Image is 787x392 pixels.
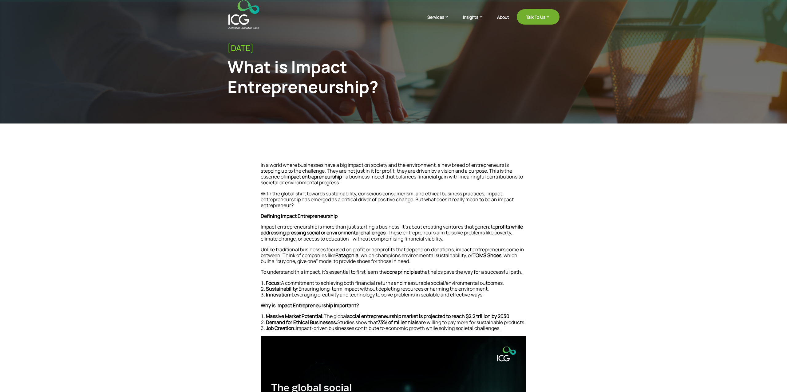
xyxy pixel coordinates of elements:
strong: social entrepreneurship market is projected to reach $2.2 trillion by 2030 [347,313,509,319]
a: Talk To Us [517,9,560,25]
strong: 73% of millennials [378,319,418,326]
div: [DATE] [227,43,560,53]
strong: core principles [387,269,420,275]
p: Impact entrepreneurship is more than just starting a business. It’s about creating ventures that ... [261,224,526,247]
strong: TOMS Shoes [473,252,501,259]
p: In a world where businesses have a big impact on society and the environment, a new breed of entr... [261,162,526,191]
strong: Focus: [266,280,281,286]
p: To understand this impact, it’s essential to first learn the that helps pave the way for a succes... [261,269,526,280]
a: About [497,15,509,29]
strong: profits while addressing pressing social or environmental challenges [261,223,523,236]
a: Insights [463,14,489,29]
a: Services [427,14,455,29]
strong: Defining Impact Entrepreneurship [261,213,338,219]
strong: Demand for Ethical Businesses: [266,319,337,326]
li: Studies show that are willing to pay more for sustainable products. [261,319,526,325]
strong: impact entrepreneurship [285,173,342,180]
strong: Patagonia [335,252,358,259]
p: With the global shift towards sustainability, conscious consumerism, and ethical business practic... [261,191,526,214]
strong: Why is Impact Entrepreneurship Important? [261,302,359,309]
strong: Job Creation: [266,325,296,331]
li: Leveraging creativity and technology to solve problems in scalable and effective ways. [261,292,526,298]
li: The global [261,313,526,319]
strong: Sustainability: [266,285,299,292]
p: Unlike traditional businesses focused on profit or nonprofits that depend on donations, impact en... [261,247,526,269]
strong: Massive Market Potential: [266,313,324,319]
li: Ensuring long-term impact without depleting resources or harming the environment. [261,286,526,292]
div: What is Impact Entrepreneurship? [227,57,483,97]
strong: Innovation: [266,291,292,298]
li: Impact-driven businesses contribute to economic growth while solving societal challenges. [261,325,526,331]
li: A commitment to achieving both financial returns and measurable social/environmental outcomes. [261,280,526,286]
